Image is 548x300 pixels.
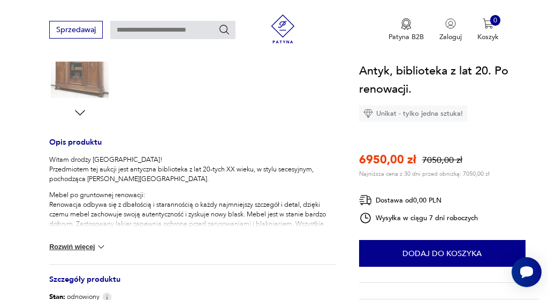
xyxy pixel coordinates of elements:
p: Patyna B2B [389,32,424,42]
button: Rozwiń więcej [49,242,106,252]
p: Najniższa cena z 30 dni przed obniżką: 7050,00 zł [359,170,490,178]
button: 0Koszyk [477,18,499,42]
p: 6950,00 zł [359,153,416,169]
p: Mebel po gruntownej renowacji: Renowacja odbywa się z dbałością i starannością o każdy najmniejsz... [49,190,336,238]
img: Ikonka użytkownika [445,18,456,29]
div: 0 [490,15,501,26]
a: Ikona medaluPatyna B2B [389,18,424,42]
img: Zdjęcie produktu Antyk, biblioteka z lat 20. Po renowacji. [49,37,110,98]
p: Witam drodzy [GEOGRAPHIC_DATA]! Przedmiotem tej aukcji jest antyczna biblioteka z lat 20-tych XX ... [49,155,336,184]
img: Ikona diamentu [363,109,373,118]
p: Koszyk [477,32,499,42]
img: Ikona medalu [401,18,412,30]
button: Sprzedawaj [49,21,102,39]
h3: Szczegóły produktu [49,276,336,292]
img: chevron down [96,242,106,252]
img: Patyna - sklep z meblami i dekoracjami vintage [265,14,301,43]
h1: Antyk, biblioteka z lat 20. Po renowacji. [359,62,539,98]
button: Szukaj [218,24,230,35]
button: Dodaj do koszyka [359,240,526,267]
button: Patyna B2B [389,18,424,42]
img: Ikona koszyka [483,18,493,29]
div: Dostawa od 0,00 PLN [359,194,478,207]
p: Zaloguj [439,32,462,42]
p: 7050,00 zł [422,154,462,167]
a: Sprzedawaj [49,27,102,34]
iframe: Smartsupp widget button [512,257,542,287]
div: Wysyłka w ciągu 7 dni roboczych [359,212,478,225]
div: Unikat - tylko jedna sztuka! [359,106,467,122]
img: Ikona dostawy [359,194,372,207]
h3: Opis produktu [49,139,336,155]
button: Zaloguj [439,18,462,42]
